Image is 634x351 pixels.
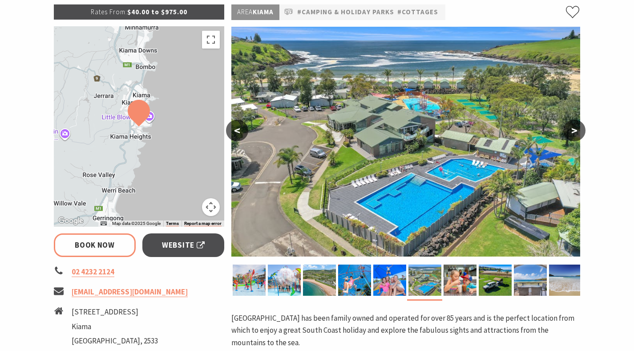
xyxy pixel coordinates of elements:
[549,265,582,296] img: BIG4 Easts Beach Kiama beachfront with water and ocean
[226,120,248,141] button: <
[112,221,161,226] span: Map data ©2025 Google
[338,265,371,296] img: Kids on Ropeplay
[444,265,477,296] img: Children having drinks at the cafe
[56,215,85,227] a: Open this area in Google Maps (opens a new window)
[479,265,512,296] img: Camping sites
[563,120,586,141] button: >
[162,239,205,251] span: Website
[142,233,225,257] a: Website
[54,4,225,20] p: $40.00 to $975.00
[54,233,136,257] a: Book Now
[101,220,107,227] button: Keyboard shortcuts
[72,306,158,318] li: [STREET_ADDRESS]
[72,287,188,297] a: [EMAIL_ADDRESS][DOMAIN_NAME]
[202,198,220,216] button: Map camera controls
[91,8,127,16] span: Rates From:
[237,8,253,16] span: Area
[72,321,158,333] li: Kiama
[202,31,220,49] button: Toggle fullscreen view
[397,7,438,18] a: #Cottages
[408,265,441,296] img: Aerial view of the resort pool at BIG4 Easts Beach Kiama Holiday Park
[373,265,406,296] img: Jumping pillow with a group of friends sitting in the foreground and girl jumping in air behind them
[72,267,114,277] a: 02 4232 2124
[184,221,222,226] a: Report a map error
[72,335,158,347] li: [GEOGRAPHIC_DATA], 2533
[233,265,266,296] img: Sunny's Aquaventure Park at BIG4 Easts Beach Kiama Holiday Park
[297,7,394,18] a: #Camping & Holiday Parks
[166,221,179,226] a: Terms (opens in new tab)
[514,265,547,296] img: Beach View Cabins
[268,265,301,296] img: Sunny's Aquaventure Park at BIG4 Easts Beach Kiama Holiday Park
[231,27,580,257] img: Aerial view of the resort pool at BIG4 Easts Beach Kiama Holiday Park
[56,215,85,227] img: Google
[231,4,279,20] p: Kiama
[303,265,336,296] img: BIG4 Easts Beach Kiama aerial view
[231,312,580,349] p: [GEOGRAPHIC_DATA] has been family owned and operated for over 85 years and is the perfect locatio...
